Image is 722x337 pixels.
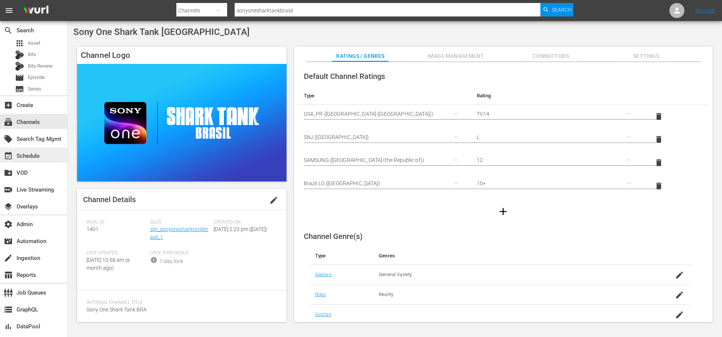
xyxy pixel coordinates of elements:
[654,181,663,190] span: delete
[298,87,471,105] th: Type
[150,256,158,264] span: info
[265,191,283,209] button: edit
[618,51,674,61] span: Settings
[654,158,663,167] span: delete
[15,50,24,59] div: Bits
[28,39,40,47] span: Asset
[304,103,465,124] div: USA_PR ([GEOGRAPHIC_DATA] ([GEOGRAPHIC_DATA]))
[18,2,54,20] img: ans4CAIJ8jUAAAAAAAAAAAAAAAAAAAAAAAAgQb4GAAAAAAAAAAAAAAAAAAAAAAAAJMjXAAAAAAAAAAAAAAAAAAAAAAAAgAT5G...
[332,51,388,61] span: Ratings / Genres
[4,168,13,177] span: VOD
[4,185,13,194] span: Live Streaming
[304,72,385,81] span: Default Channel Ratings
[28,85,41,93] span: Series
[159,257,183,265] div: 7-day lock
[650,130,668,148] button: delete
[4,134,13,144] span: Search Tag Mgmt
[650,177,668,195] button: delete
[77,47,287,64] h4: Channel Logo
[695,8,715,14] a: Sign Out
[15,73,24,82] span: Episode
[4,118,13,127] span: Channels
[4,254,13,263] span: Ingestion
[477,173,638,194] div: 10+
[73,27,250,37] span: Sony One Shark Tank [GEOGRAPHIC_DATA]
[4,288,13,297] span: Job Queues
[304,127,465,148] div: SNJ ([GEOGRAPHIC_DATA])
[315,311,331,317] a: Sinclair
[477,127,638,148] div: L
[304,232,363,241] span: Channel Genre(s)
[428,51,484,61] span: Image Management
[83,195,136,204] span: Channel Details
[4,101,13,110] span: Create
[471,87,644,105] th: Rating
[150,226,208,240] a: spt_sonyonesharktankbrasil_1
[86,307,147,313] span: Sony One Shark Tank BRA
[28,62,53,70] span: Bits Review
[4,202,13,211] span: Overlays
[269,196,278,205] span: edit
[4,151,13,160] span: Schedule
[315,272,332,277] a: Nielsen
[86,257,130,271] span: [DATE] 10:58 am (a month ago)
[650,107,668,125] button: delete
[28,74,45,81] span: Episode
[477,150,638,171] div: 12
[15,62,24,71] div: Bits Review
[86,226,99,232] span: 1401
[477,103,638,124] div: TV14
[4,220,13,229] span: Admin
[214,219,273,225] span: Created On:
[214,226,267,232] span: [DATE] 2:23 pm ([DATE])
[15,39,24,48] span: Asset
[86,250,146,256] span: Last Updated:
[315,292,326,297] a: Roku
[4,322,13,331] span: DataPool
[304,150,465,171] div: SAMSUNG ([GEOGRAPHIC_DATA] (the Republic of))
[4,237,13,246] span: Automation
[15,85,24,94] span: Series
[654,112,663,121] span: delete
[5,6,14,15] span: menu
[4,271,13,280] span: Reports
[552,3,572,17] span: Search
[4,26,13,35] span: Search
[28,51,36,58] span: Bits
[650,154,668,172] button: delete
[373,247,649,265] th: Genres
[150,219,210,225] span: Slug:
[77,64,287,181] img: Sony One Shark Tank Brasil
[523,51,579,61] span: Connectors
[304,173,465,194] div: Brazil LG ([GEOGRAPHIC_DATA])
[86,300,273,306] span: Internal Channel Title:
[309,247,373,265] th: Type
[540,3,573,17] button: Search
[298,87,709,197] table: simple table
[150,250,210,256] span: Lock Threshold:
[86,219,146,225] span: Wurl ID:
[4,305,13,314] span: GraphQL
[654,135,663,144] span: delete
